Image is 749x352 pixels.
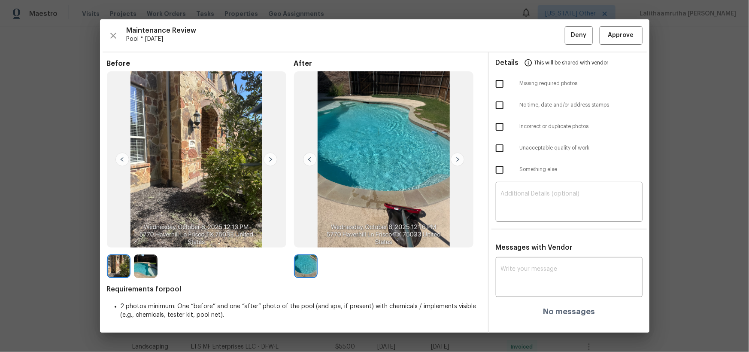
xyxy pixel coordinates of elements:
[303,153,317,166] img: left-chevron-button-url
[264,153,277,166] img: right-chevron-button-url
[520,101,643,109] span: No time, date and/or address stamps
[489,73,649,95] div: Missing required photos
[127,35,565,43] span: Pool * [DATE]
[520,80,643,87] span: Missing required photos
[520,144,643,152] span: Unacceptable quality of work
[489,95,649,116] div: No time, date and/or address stamps
[543,307,595,316] h4: No messages
[520,166,643,173] span: Something else
[115,153,129,166] img: left-chevron-button-url
[565,26,593,45] button: Deny
[107,285,481,294] span: Requirements for pool
[496,52,519,73] span: Details
[496,244,573,251] span: Messages with Vendor
[294,59,481,68] span: After
[600,26,643,45] button: Approve
[608,30,634,41] span: Approve
[571,30,586,41] span: Deny
[489,159,649,181] div: Something else
[121,302,481,319] li: 2 photos minimum: One “before” and one “after” photo of the pool (and spa, if present) with chemi...
[107,59,294,68] span: Before
[489,138,649,159] div: Unacceptable quality of work
[127,26,565,35] span: Maintenance Review
[489,116,649,138] div: Incorrect or duplicate photos
[520,123,643,130] span: Incorrect or duplicate photos
[534,52,609,73] span: This will be shared with vendor
[451,153,464,166] img: right-chevron-button-url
